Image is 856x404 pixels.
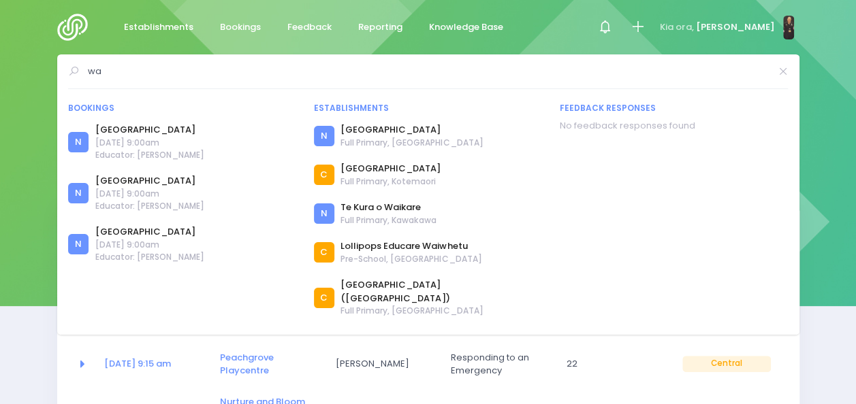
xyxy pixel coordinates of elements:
[95,123,204,137] a: [GEOGRAPHIC_DATA]
[429,20,503,34] span: Knowledge Base
[95,200,204,212] span: Educator: [PERSON_NAME]
[326,342,442,386] td: Raelene Gaffaney
[340,123,483,137] a: [GEOGRAPHIC_DATA]
[68,132,89,152] div: N
[314,126,334,146] div: N
[220,351,274,377] a: Peachgrove Playcentre
[113,14,205,41] a: Establishments
[314,242,334,263] div: C
[783,16,794,39] img: N
[451,351,539,377] span: Responding to an Emergency
[418,14,515,41] a: Knowledge Base
[559,102,788,114] div: Feedback responses
[57,14,96,41] img: Logo
[68,234,89,254] div: N
[442,342,558,386] td: Responding to an Emergency
[559,119,788,133] div: No feedback responses found
[682,356,771,372] span: Central
[95,137,204,149] span: [DATE] 9:00am
[209,14,272,41] a: Bookings
[340,253,481,265] span: Pre-School, [GEOGRAPHIC_DATA]
[340,162,441,175] a: [GEOGRAPHIC_DATA]
[104,357,171,370] a: [DATE] 9:15 am
[220,20,261,34] span: Bookings
[340,305,542,317] span: Full Primary, [GEOGRAPHIC_DATA]
[124,20,193,34] span: Establishments
[276,14,343,41] a: Feedback
[88,61,770,82] input: Search for anything (like establishments, bookings, or feedback)
[95,174,204,188] a: [GEOGRAPHIC_DATA]
[340,201,437,214] a: Te Kura o Waikare
[660,20,693,34] span: Kia ora,
[340,214,437,226] span: Full Primary, Kawakawa
[287,20,332,34] span: Feedback
[95,149,204,161] span: Educator: [PERSON_NAME]
[340,278,542,305] a: [GEOGRAPHIC_DATA] ([GEOGRAPHIC_DATA])
[314,203,334,224] div: N
[695,20,774,34] span: [PERSON_NAME]
[358,20,402,34] span: Reporting
[314,288,334,308] div: C
[347,14,414,41] a: Reporting
[68,183,89,203] div: N
[314,102,543,114] div: Establishments
[673,342,780,386] td: Central
[95,225,204,239] a: [GEOGRAPHIC_DATA]
[340,137,483,149] span: Full Primary, [GEOGRAPHIC_DATA]
[558,342,673,386] td: 22
[335,357,424,371] span: [PERSON_NAME]
[95,188,204,200] span: [DATE] 9:00am
[68,102,297,114] div: Bookings
[340,239,481,253] a: Lollipops Educare Waiwhetu
[95,342,211,386] td: <a href="https://app.stjis.org.nz/bookings/523867" class="font-weight-bold">01 Sep at 9:15 am</a>
[340,175,441,188] span: Full Primary, Kotemaori
[95,239,204,251] span: [DATE] 9:00am
[314,165,334,185] div: C
[567,357,655,371] span: 22
[211,342,327,386] td: <a href="https://app.stjis.org.nz/establishments/204584" class="font-weight-bold">Peachgrove Play...
[95,251,204,263] span: Educator: [PERSON_NAME]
